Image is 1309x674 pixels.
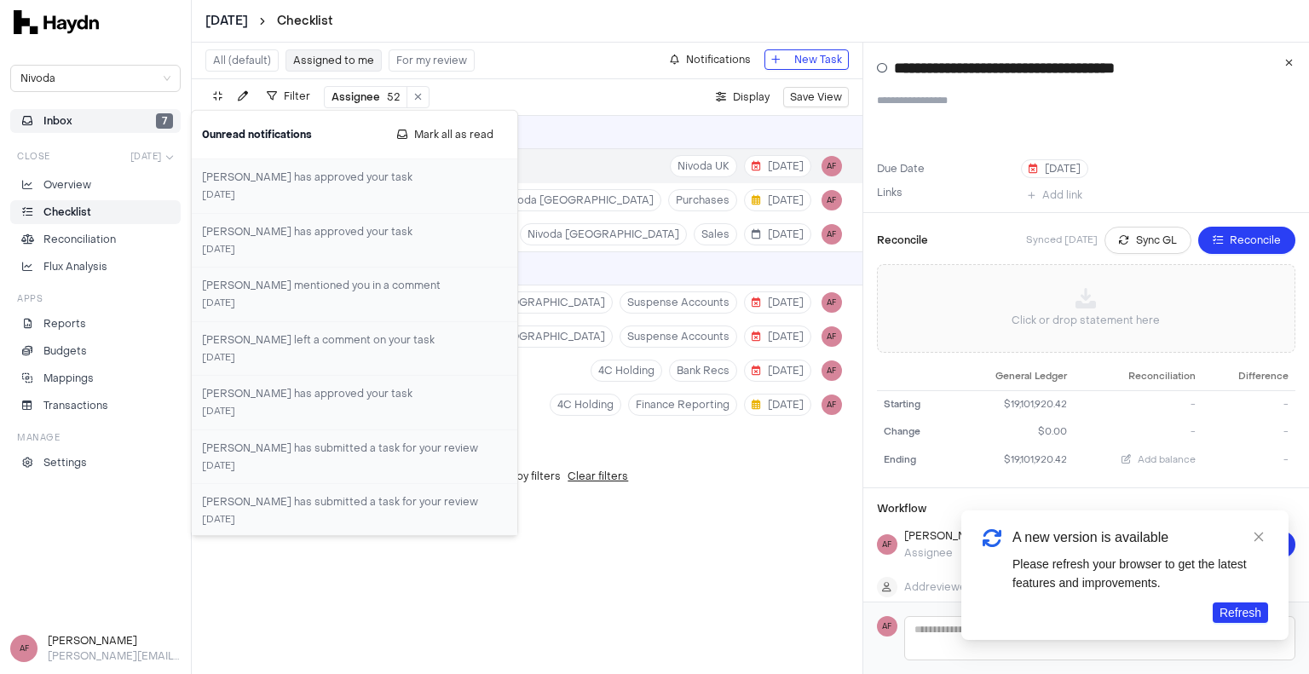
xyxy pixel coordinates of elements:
[733,89,770,106] span: Display
[10,394,181,418] a: Transactions
[1029,162,1081,176] span: [DATE]
[202,188,487,203] div: [DATE]
[202,170,487,185] h3: [PERSON_NAME] has approved your task
[628,394,737,416] button: Finance Reporting
[43,316,86,331] p: Reports
[752,398,804,412] span: [DATE]
[877,529,1101,560] button: AF[PERSON_NAME] [PERSON_NAME]Assignee
[1191,425,1196,438] span: -
[1021,159,1088,178] button: [DATE]
[1012,555,1268,592] div: Please refresh your browser to get the latest features and improvements.
[950,363,1075,390] th: General Ledger
[202,458,487,473] div: [DATE]
[332,90,380,104] span: Assignee
[494,189,661,211] button: Nivoda [GEOGRAPHIC_DATA]
[877,418,950,446] td: Change
[752,364,804,377] span: [DATE]
[10,312,181,336] a: Reports
[877,186,902,199] label: Links
[822,395,842,415] button: AF
[1012,312,1160,329] p: Click or drop statement here
[827,194,836,207] span: AF
[520,223,687,245] button: Nivoda [GEOGRAPHIC_DATA]
[709,87,776,107] button: Display
[957,398,1068,412] div: $19,101,920.42
[1283,398,1289,411] span: -
[822,326,842,347] button: AF
[17,150,50,163] h3: Close
[414,126,493,143] span: Mark all as read
[17,292,43,305] h3: Apps
[202,297,487,311] div: [DATE]
[10,173,181,197] a: Overview
[827,399,836,412] span: AF
[877,446,950,475] td: Ending
[882,620,891,633] span: AF
[904,580,971,594] span: Add reviewer
[389,49,475,72] button: For my review
[202,350,487,365] div: [DATE]
[205,13,248,30] button: [DATE]
[668,189,737,211] button: Purchases
[202,242,487,256] div: [DATE]
[744,325,811,348] button: [DATE]
[591,360,662,382] button: 4C Holding
[43,343,87,359] p: Budgets
[752,159,804,173] span: [DATE]
[827,365,836,377] span: AF
[822,292,842,313] button: AF
[48,648,181,664] p: [PERSON_NAME][EMAIL_ADDRESS][DOMAIN_NAME]
[205,13,333,30] nav: breadcrumb
[568,469,628,483] button: Clear filters
[277,13,333,30] a: Checklist
[822,224,842,245] button: AF
[20,642,29,655] span: AF
[1198,227,1295,254] button: Reconcile
[43,398,108,413] p: Transactions
[10,109,181,133] button: Inbox7
[752,330,804,343] span: [DATE]
[794,51,842,68] span: New Task
[877,390,950,418] td: Starting
[383,121,507,148] button: Mark all as read
[1249,527,1268,546] a: Close
[284,88,310,105] span: Filter
[783,87,849,107] button: Save View
[957,453,1068,468] div: $19,101,920.42
[882,539,891,551] span: AF
[43,113,72,129] span: Inbox
[43,177,91,193] p: Overview
[827,331,836,343] span: AF
[1220,603,1261,622] span: Refresh
[1042,187,1082,204] span: Add link
[10,339,181,363] a: Budgets
[1012,527,1268,548] div: A new version is available
[202,386,487,401] h3: [PERSON_NAME] has approved your task
[670,155,737,177] button: Nivoda UK
[43,205,91,220] p: Checklist
[877,577,971,597] button: Addreviewer
[1213,602,1268,623] button: Refresh
[202,127,312,142] h2: 0 unread notification s
[205,49,279,72] button: All (default)
[904,546,1086,560] div: Assignee
[446,291,613,314] button: Nivoda [GEOGRAPHIC_DATA]
[744,189,811,211] button: [DATE]
[1283,453,1289,466] span: -
[1283,425,1289,438] span: -
[822,190,842,210] button: AF
[1074,363,1202,390] th: Reconciliation
[744,155,811,177] button: [DATE]
[325,87,407,107] button: Assignee52
[1122,453,1196,468] button: Add balance
[663,49,758,70] button: Notifications
[446,325,613,348] button: Nivoda [GEOGRAPHIC_DATA]
[202,331,487,347] h3: [PERSON_NAME] left a comment on your task
[260,86,317,107] button: Filter
[822,156,842,176] button: AF
[1253,531,1265,543] span: close
[686,51,751,68] span: Notifications
[1026,233,1098,248] p: Synced [DATE]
